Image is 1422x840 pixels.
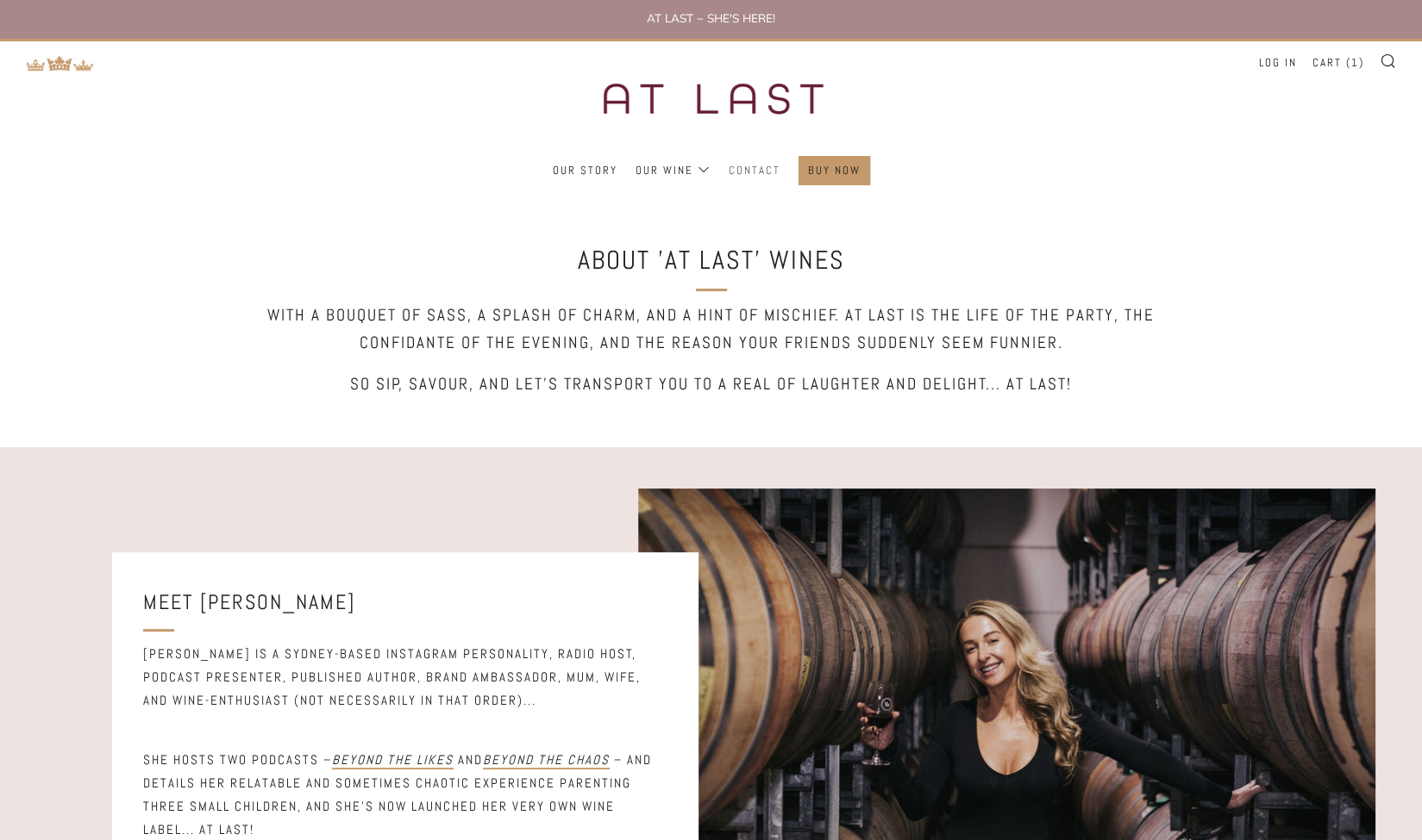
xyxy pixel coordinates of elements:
a: Beyond the Chaos [483,751,610,769]
a: Return to TKW Merchants [26,53,95,70]
a: Cart (1) [1312,49,1364,77]
em: Beyond the Likes [332,751,454,768]
h2: ABOUT 'At Last' WINES [427,240,996,281]
h5: With a bouquet of sass, a splash of charm, and a hint of mischief. At Last is the life of the par... [220,302,1203,358]
a: Buy Now [808,157,861,184]
a: Our Wine [636,157,711,184]
h5: So sip, savour, and let's transport you to a real of laughter and delight... AT LAST! [220,370,1203,398]
h6: [PERSON_NAME] is a Sydney-based Instagram personality, radio host, podcast presenter, published a... [143,642,667,712]
a: Contact [729,157,780,184]
a: Our Story [553,157,617,184]
img: Return to TKW Merchants [26,55,95,72]
span: 1 [1351,55,1359,70]
a: Log in [1259,49,1297,77]
a: Beyond the Likes [332,751,454,769]
h3: Meet [PERSON_NAME] [143,583,667,620]
img: three kings wine merchants [561,41,862,156]
em: Beyond the Chaos [483,751,610,768]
